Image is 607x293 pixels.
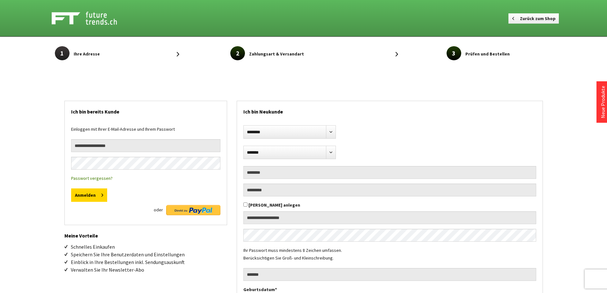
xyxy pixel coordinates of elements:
h2: Meine Vorteile [64,225,227,240]
span: Zahlungsart & Versandart [249,50,304,58]
div: Ihr Passwort muss mindestens 8 Zeichen umfassen. Berücksichtigen Sie Groß- und Kleinschreibung. [243,246,536,268]
h2: Ich bin bereits Kunde [71,101,220,119]
button: Anmelden [71,188,107,202]
a: Neue Produkte [600,86,606,118]
span: Prüfen und Bestellen [465,50,510,58]
label: [PERSON_NAME] anlegen [248,202,300,208]
span: oder [154,205,163,215]
div: Einloggen mit Ihrer E-Mail-Adresse und Ihrem Passwort [71,125,220,139]
a: Shop Futuretrends - zur Startseite wechseln [52,10,174,26]
li: Verwalten Sie Ihr Newsletter-Abo [71,266,227,274]
img: Direkt zu PayPal Button [166,205,220,215]
span: 2 [230,46,245,60]
span: 3 [447,46,461,60]
a: Passwort vergessen? [71,175,113,181]
span: 1 [55,46,70,60]
li: Speichern Sie Ihre Benutzerdaten und Einstellungen [71,251,227,258]
h2: Ich bin Neukunde [243,101,536,119]
img: Shop Futuretrends - zur Startseite wechseln [52,10,131,26]
a: Zurück zum Shop [508,13,559,24]
li: Schnelles Einkaufen [71,243,227,251]
li: Einblick in Ihre Bestellungen inkl. Sendungsauskunft [71,258,227,266]
span: Ihre Adresse [74,50,100,58]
